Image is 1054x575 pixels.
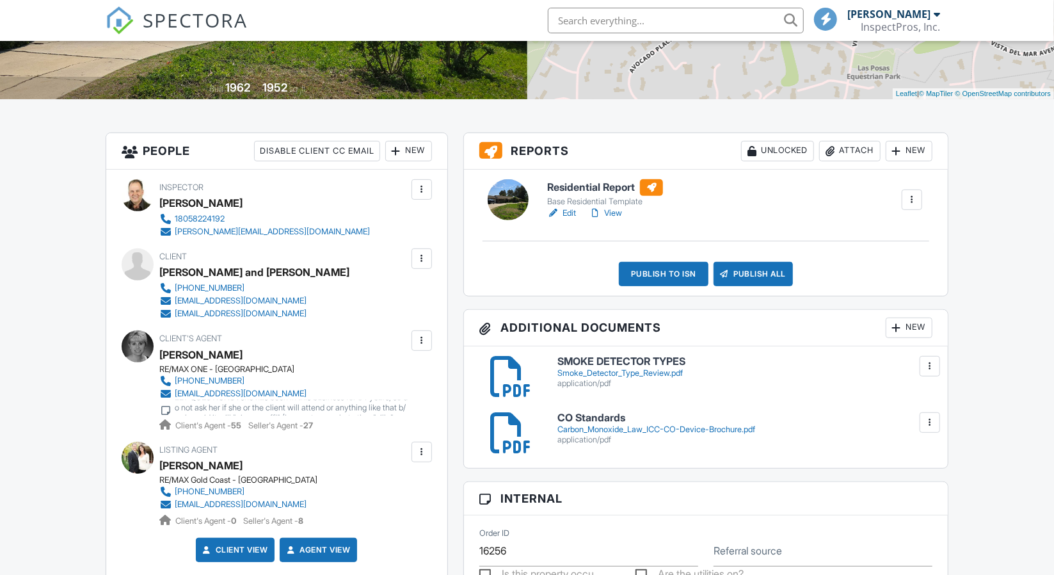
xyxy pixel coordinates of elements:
[159,295,339,307] a: [EMAIL_ADDRESS][DOMAIN_NAME]
[547,179,663,196] h6: Residential Report
[619,262,708,286] div: Publish to ISN
[557,356,932,389] a: SMOKE DETECTOR TYPES Smoke_Detector_Type_Review.pdf application/pdf
[159,307,339,320] a: [EMAIL_ADDRESS][DOMAIN_NAME]
[589,207,622,220] a: View
[479,527,509,539] label: Order ID
[547,179,663,207] a: Residential Report Base Residential Template
[159,282,339,295] a: [PHONE_NUMBER]
[159,456,243,475] a: [PERSON_NAME]
[159,498,307,511] a: [EMAIL_ADDRESS][DOMAIN_NAME]
[557,368,932,378] div: Smoke_Detector_Type_Review.pdf
[159,263,349,282] div: [PERSON_NAME] and [PERSON_NAME]
[893,88,1054,99] div: |
[159,213,370,225] a: 18058224192
[175,516,238,526] span: Client's Agent -
[231,516,236,526] strong: 0
[557,378,932,389] div: application/pdf
[175,214,225,224] div: 18058224192
[159,475,317,485] div: RE/MAX Gold Coast - [GEOGRAPHIC_DATA]
[557,412,932,424] h6: CO Standards
[557,356,932,368] h6: SMOKE DETECTOR TYPES
[819,141,881,161] div: Attach
[254,141,380,161] div: Disable Client CC Email
[225,81,250,94] div: 1962
[557,412,932,445] a: CO Standards Carbon_Monoxide_Law_ICC-CO-Device-Brochure.pdf application/pdf
[741,141,814,161] div: Unlocked
[248,421,313,430] span: Seller's Agent -
[106,17,248,44] a: SPECTORA
[175,227,370,237] div: [PERSON_NAME][EMAIL_ADDRESS][DOMAIN_NAME]
[284,544,350,556] a: Agent View
[175,382,408,433] div: - Partner, [PERSON_NAME] [PHONE_NUMBER] - DO NOT ASK SILLY QUESTIONS : she has been in this busin...
[159,445,218,455] span: Listing Agent
[159,182,204,192] span: Inspector
[955,90,1051,97] a: © OpenStreetMap contributors
[159,345,243,364] a: [PERSON_NAME]
[714,544,782,558] label: Referral source
[175,376,244,386] div: [PHONE_NUMBER]
[159,334,222,343] span: Client's Agent
[106,6,134,35] img: The Best Home Inspection Software - Spectora
[159,193,243,213] div: [PERSON_NAME]
[159,225,370,238] a: [PERSON_NAME][EMAIL_ADDRESS][DOMAIN_NAME]
[175,421,243,430] span: Client's Agent -
[289,84,307,93] span: sq. ft.
[262,81,287,94] div: 1952
[886,318,932,338] div: New
[175,296,307,306] div: [EMAIL_ADDRESS][DOMAIN_NAME]
[886,141,932,161] div: New
[106,133,447,170] h3: People
[159,375,408,387] a: [PHONE_NUMBER]
[557,435,932,445] div: application/pdf
[159,364,419,375] div: RE/MAX ONE - [GEOGRAPHIC_DATA]
[557,425,932,435] div: Carbon_Monoxide_Law_ICC-CO-Device-Brochure.pdf
[243,516,303,526] span: Seller's Agent -
[464,310,948,346] h3: Additional Documents
[896,90,917,97] a: Leaflet
[159,387,408,400] a: [EMAIL_ADDRESS][DOMAIN_NAME]
[464,133,948,170] h3: Reports
[548,8,804,33] input: Search everything...
[175,487,244,497] div: [PHONE_NUMBER]
[175,389,307,399] div: [EMAIL_ADDRESS][DOMAIN_NAME]
[159,485,307,498] a: [PHONE_NUMBER]
[143,6,248,33] span: SPECTORA
[385,141,432,161] div: New
[200,544,268,556] a: Client View
[714,262,794,286] div: Publish All
[159,252,187,261] span: Client
[919,90,954,97] a: © MapTiler
[847,8,930,20] div: [PERSON_NAME]
[861,20,940,33] div: InspectPros, Inc.
[547,207,576,220] a: Edit
[547,197,663,207] div: Base Residential Template
[175,499,307,510] div: [EMAIL_ADDRESS][DOMAIN_NAME]
[303,421,313,430] strong: 27
[209,84,223,93] span: Built
[175,283,244,293] div: [PHONE_NUMBER]
[298,516,303,526] strong: 8
[175,309,307,319] div: [EMAIL_ADDRESS][DOMAIN_NAME]
[464,482,948,515] h3: Internal
[231,421,241,430] strong: 55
